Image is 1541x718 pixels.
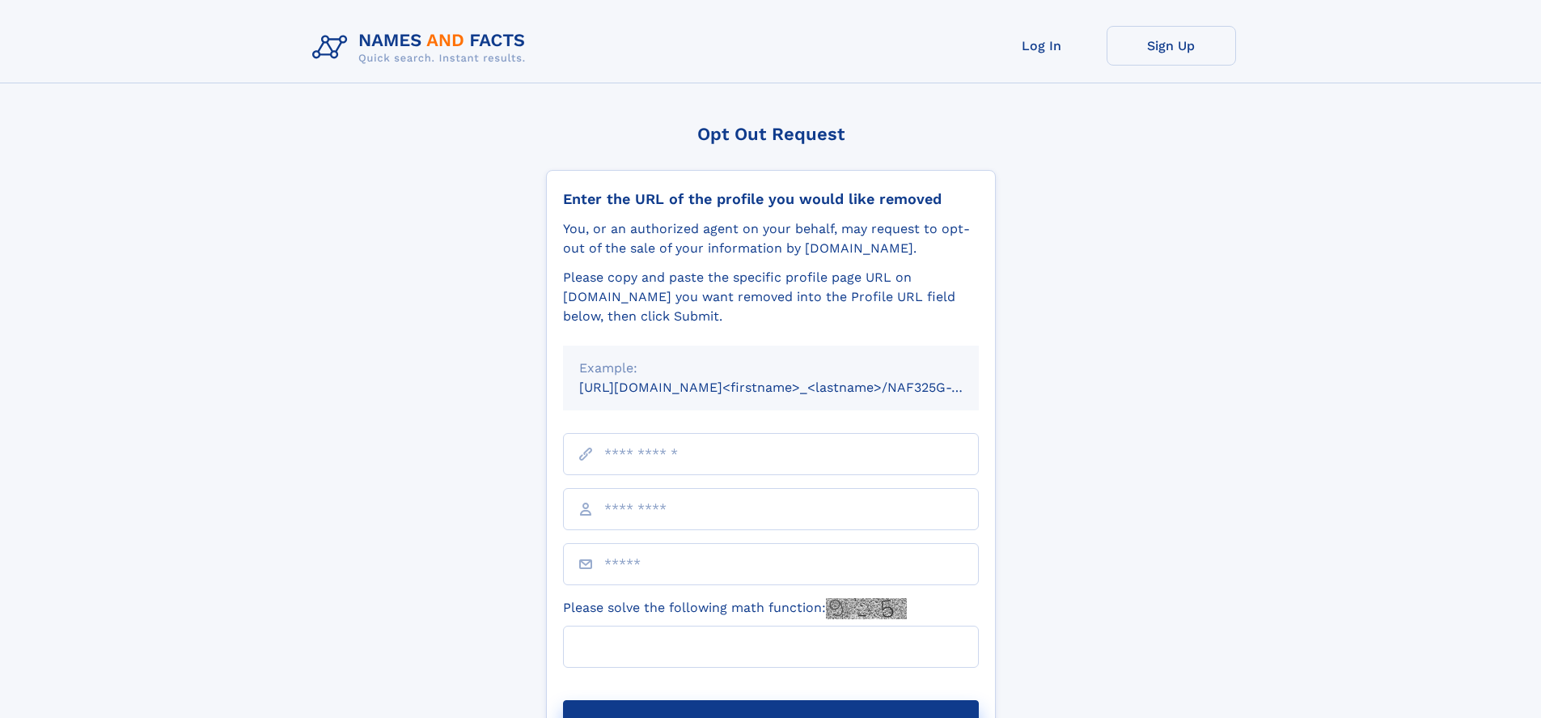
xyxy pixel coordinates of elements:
[1107,26,1236,66] a: Sign Up
[563,268,979,326] div: Please copy and paste the specific profile page URL on [DOMAIN_NAME] you want removed into the Pr...
[306,26,539,70] img: Logo Names and Facts
[579,380,1010,395] small: [URL][DOMAIN_NAME]<firstname>_<lastname>/NAF325G-xxxxxxxx
[579,359,963,378] div: Example:
[546,124,996,144] div: Opt Out Request
[563,598,907,619] label: Please solve the following math function:
[563,219,979,258] div: You, or an authorized agent on your behalf, may request to opt-out of the sale of your informatio...
[563,190,979,208] div: Enter the URL of the profile you would like removed
[977,26,1107,66] a: Log In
